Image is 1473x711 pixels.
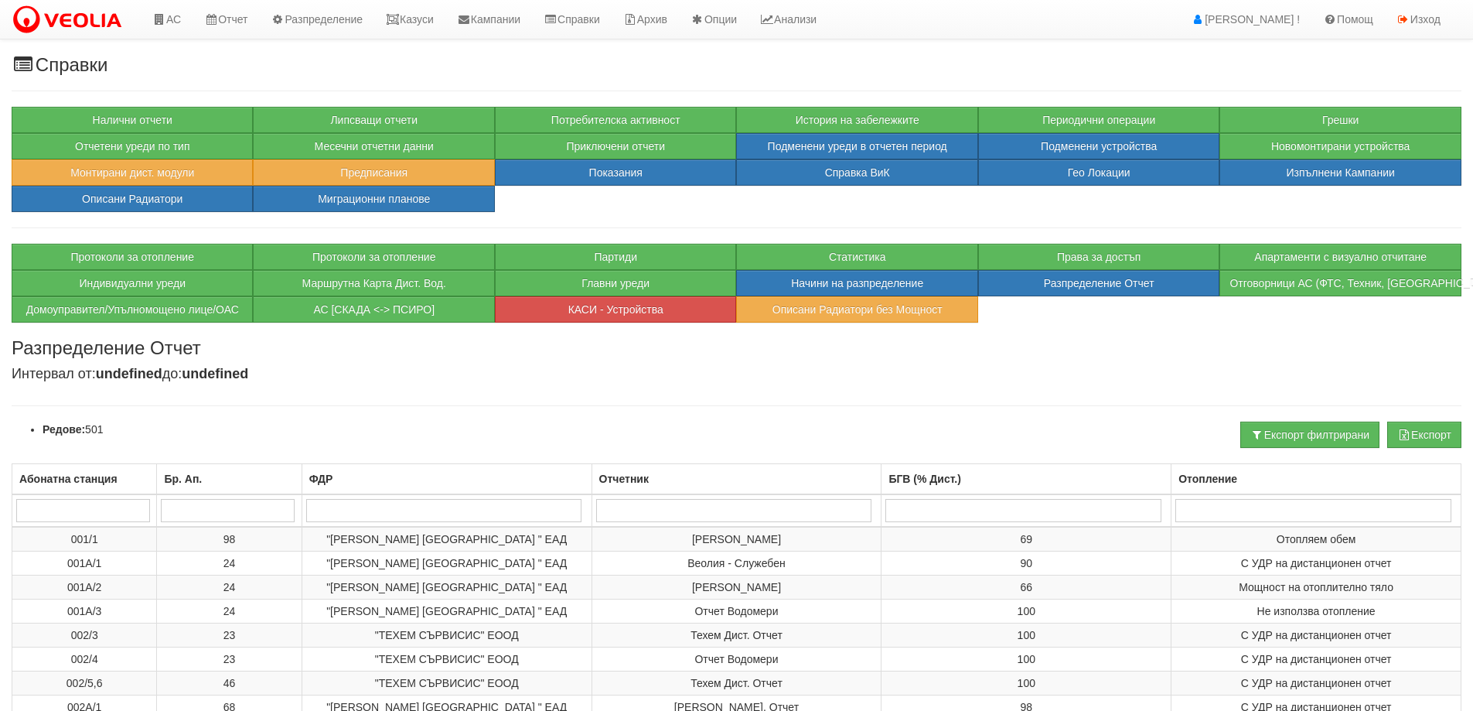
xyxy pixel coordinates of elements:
[12,296,253,323] button: Домоуправител/Упълномощено лице/ОАС
[1171,623,1461,647] td: С УДР на дистанционен отчет
[736,133,977,159] button: Подменени уреди в отчетен период
[12,4,129,36] img: VeoliaLogo.png
[16,468,152,490] div: Абонатна станция
[592,599,881,623] td: Отчет Водомери
[1171,527,1461,552] td: Отопляем обем
[881,551,1171,575] td: 90
[12,338,1461,358] h3: Разпределение Отчет
[736,159,977,186] button: Справка ВиК
[592,551,881,575] td: Веолия - Служебен
[596,468,878,490] div: Отчетник
[881,575,1171,599] td: 66
[881,671,1171,695] td: 100
[302,623,592,647] td: "ТЕХЕМ СЪРВИСИС" ЕООД
[12,623,157,647] td: 002/3
[12,186,253,212] button: Описани Радиатори
[302,671,592,695] td: "ТЕХЕМ СЪРВИСИС" ЕООД
[1219,107,1461,133] button: Грешки
[978,159,1219,186] button: Гео Локации
[1171,599,1461,623] td: Не използва отопление
[1219,159,1461,186] button: Изпълнени Кампании
[1175,468,1457,490] div: Отопление
[253,133,494,159] button: Месечни отчетни данни
[736,107,977,133] button: История на забележките
[306,468,588,490] div: ФДР
[881,463,1171,494] th: БГВ (% Дист.): No sort applied, activate to apply an ascending sort
[302,599,592,623] td: "[PERSON_NAME] [GEOGRAPHIC_DATA] " ЕАД
[881,623,1171,647] td: 100
[1219,270,1461,296] button: Отговорници АС (ФТС, Техник, [GEOGRAPHIC_DATA])
[736,244,977,270] button: Статистика
[161,468,297,490] div: Бр. Ап.
[495,244,736,270] button: Партиди
[12,133,253,159] button: Отчетени уреди по тип
[12,551,157,575] td: 001А/1
[12,671,157,695] td: 002/5,6
[302,527,592,552] td: "[PERSON_NAME] [GEOGRAPHIC_DATA] " ЕАД
[978,107,1219,133] button: Периодични операции
[157,575,302,599] td: 24
[881,599,1171,623] td: 100
[495,107,736,133] button: Потребителска активност
[978,270,1219,296] button: Разпределение Отчет
[12,599,157,623] td: 001А/3
[592,647,881,671] td: Отчет Водомери
[12,270,253,296] button: Индивидуални уреди
[12,463,157,494] th: Абонатна станция: No sort applied, activate to apply an ascending sort
[1240,422,1379,448] button: Експорт филтрирани
[302,647,592,671] td: "ТЕХЕМ СЪРВИСИС" ЕООД
[157,527,302,552] td: 98
[182,366,248,381] b: undefined
[495,270,736,296] button: Главни уреди
[12,575,157,599] td: 001А/2
[881,527,1171,552] td: 69
[253,107,494,133] button: Липсващи отчети
[1171,463,1461,494] th: Отопление: No sort applied, activate to apply an ascending sort
[1219,244,1461,270] button: Апартаменти с визуално отчитане
[302,575,592,599] td: "[PERSON_NAME] [GEOGRAPHIC_DATA] " ЕАД
[978,133,1219,159] button: Подменени устройства
[253,186,494,212] button: Миграционни планове
[885,468,1167,490] div: БГВ (% Дист.)
[592,671,881,695] td: Техем Дист. Отчет
[157,599,302,623] td: 24
[1171,551,1461,575] td: С УДР на дистанционен отчет
[592,463,881,494] th: Отчетник: No sort applied, activate to apply an ascending sort
[1171,647,1461,671] td: С УДР на дистанционен отчет
[157,551,302,575] td: 24
[12,647,157,671] td: 002/4
[12,107,253,133] button: Налични отчети
[1387,422,1461,448] button: Експорт
[495,296,736,323] button: КАСИ - Устройства
[157,463,302,494] th: Бр. Ап.: No sort applied, activate to apply an ascending sort
[253,296,494,323] button: АС [СКАДА <-> ПСИРО]
[592,575,881,599] td: [PERSON_NAME]
[43,422,103,437] li: 501
[157,647,302,671] td: 23
[302,551,592,575] td: "[PERSON_NAME] [GEOGRAPHIC_DATA] " ЕАД
[495,133,736,159] button: Приключени отчети
[302,463,592,494] th: ФДР: No sort applied, activate to apply an ascending sort
[12,244,253,270] button: Протоколи за отопление
[1171,671,1461,695] td: С УДР на дистанционен отчет
[157,623,302,647] td: 23
[736,296,977,323] button: Описани Радиатори без Мощност
[12,527,157,552] td: 001/1
[253,244,494,270] button: Протоколи за отопление
[43,423,85,436] b: Редове:
[736,270,977,296] button: Начини на разпределение
[1219,133,1461,159] button: Новомонтирани устройства
[12,55,1461,75] h3: Справки
[253,270,494,296] a: Маршрутна Карта Дист. Вод.
[157,671,302,695] td: 46
[592,527,881,552] td: [PERSON_NAME]
[12,159,253,186] button: Монтирани дист. модули
[96,366,162,381] b: undefined
[12,367,1461,382] h4: Интервал от: до:
[881,647,1171,671] td: 100
[592,623,881,647] td: Техем Дист. Отчет
[495,159,736,186] button: Показания
[978,244,1219,270] button: Права за достъп
[1171,575,1461,599] td: Мощност на отоплително тяло
[253,159,494,186] button: Предписания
